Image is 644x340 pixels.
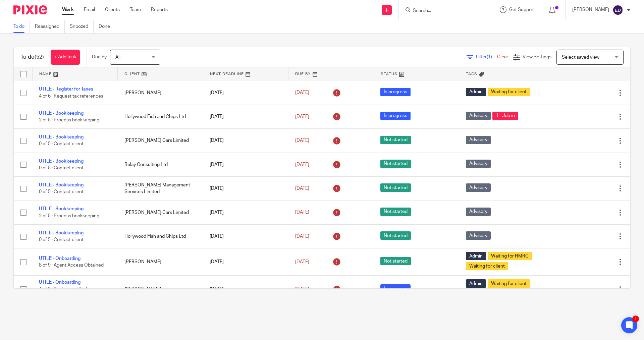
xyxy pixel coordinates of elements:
img: Pixie [13,5,47,14]
td: [DATE] [203,276,288,303]
span: [DATE] [295,287,309,292]
a: Clients [105,6,120,13]
input: Search [412,8,473,14]
td: [DATE] [203,225,288,248]
span: 0 of 5 · Contact client [39,166,84,170]
span: Admin [466,279,486,288]
a: Team [130,6,141,13]
span: (52) [35,54,44,60]
span: Advisory [466,112,491,120]
td: Hollywood Fish and Chips Ltd [118,225,203,248]
a: Work [62,6,74,13]
a: UTILE - Bookkeeping [39,231,84,235]
span: Waiting for client [466,262,508,270]
td: [PERSON_NAME] Cars Limited [118,201,203,224]
span: 4 of 9 · Review and Action Previous Step [39,287,92,299]
span: In progress [380,284,411,293]
a: UTILE - Bookkeeping [39,207,84,211]
p: [PERSON_NAME] [572,6,609,13]
p: Due by [92,54,107,60]
span: [DATE] [295,260,309,264]
td: [PERSON_NAME] Cars Limited [118,129,203,153]
td: [DATE] [203,129,288,153]
a: UTILE - Bookkeeping [39,183,84,187]
a: Email [84,6,95,13]
span: [DATE] [295,162,309,167]
td: [PERSON_NAME] [118,81,203,105]
span: [DATE] [295,234,309,239]
span: (1) [487,55,492,59]
span: In progress [380,112,411,120]
a: UTILE - Register for Taxes [39,87,93,92]
span: Admin [466,252,486,260]
td: [DATE] [203,248,288,276]
span: Get Support [509,7,535,12]
span: Admin [466,88,486,96]
a: Done [99,20,115,33]
a: + Add task [51,50,80,65]
span: Not started [380,183,411,192]
span: Not started [380,257,411,265]
span: [DATE] [295,114,309,119]
span: [DATE] [295,91,309,95]
span: [DATE] [295,186,309,191]
a: UTILE - Bookkeeping [39,135,84,139]
td: [PERSON_NAME] [118,276,203,303]
img: svg%3E [612,5,623,15]
div: 1 [632,316,639,322]
td: [DATE] [203,201,288,224]
td: Hollywood Fish and Chips Ltd [118,105,203,128]
td: Belay Consulting Ltd [118,153,203,176]
span: 0 of 5 · Contact client [39,190,84,194]
span: Tags [466,72,477,76]
td: [DATE] [203,105,288,128]
td: [PERSON_NAME] Management Services Limited [118,177,203,201]
span: In progress [380,88,411,96]
span: 0 of 5 · Contact client [39,237,84,242]
span: Advisory [466,231,491,240]
a: To do [13,20,30,33]
span: Advisory [466,183,491,192]
span: Not started [380,160,411,168]
a: UTILE - Onboarding [39,280,80,285]
h1: To do [20,54,44,61]
span: 2 of 5 · Process bookkeeping [39,214,99,218]
span: 8 of 9 · Agent Access Obtained [39,263,104,268]
td: [DATE] [203,81,288,105]
a: Clear [497,55,508,59]
a: UTILE - Bookkeeping [39,111,84,116]
span: Advisory [466,136,491,144]
td: [DATE] [203,177,288,201]
span: Not started [380,231,411,240]
span: 4 of 6 · Request tax references [39,94,103,99]
span: Filter [476,55,497,59]
span: Advisory [466,208,491,216]
span: Waiting for client [488,279,530,288]
a: UTILE - Onboarding [39,256,80,261]
span: Not started [380,136,411,144]
span: Waiting for client [488,88,530,96]
td: [PERSON_NAME] [118,248,203,276]
span: Advisory [466,160,491,168]
a: Snoozed [70,20,94,33]
a: Reassigned [35,20,65,33]
span: [DATE] [295,138,309,143]
a: UTILE - Bookkeeping [39,159,84,164]
span: [DATE] [295,210,309,215]
span: 0 of 5 · Contact client [39,142,84,147]
span: View Settings [523,55,551,59]
span: 2 of 5 · Process bookkeeping [39,118,99,122]
td: [DATE] [203,153,288,176]
span: Not started [380,208,411,216]
span: Select saved view [562,55,599,60]
span: All [115,55,120,60]
span: 1 - Job in [492,112,518,120]
span: Waiting for HMRC [488,252,532,260]
a: Reports [151,6,168,13]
